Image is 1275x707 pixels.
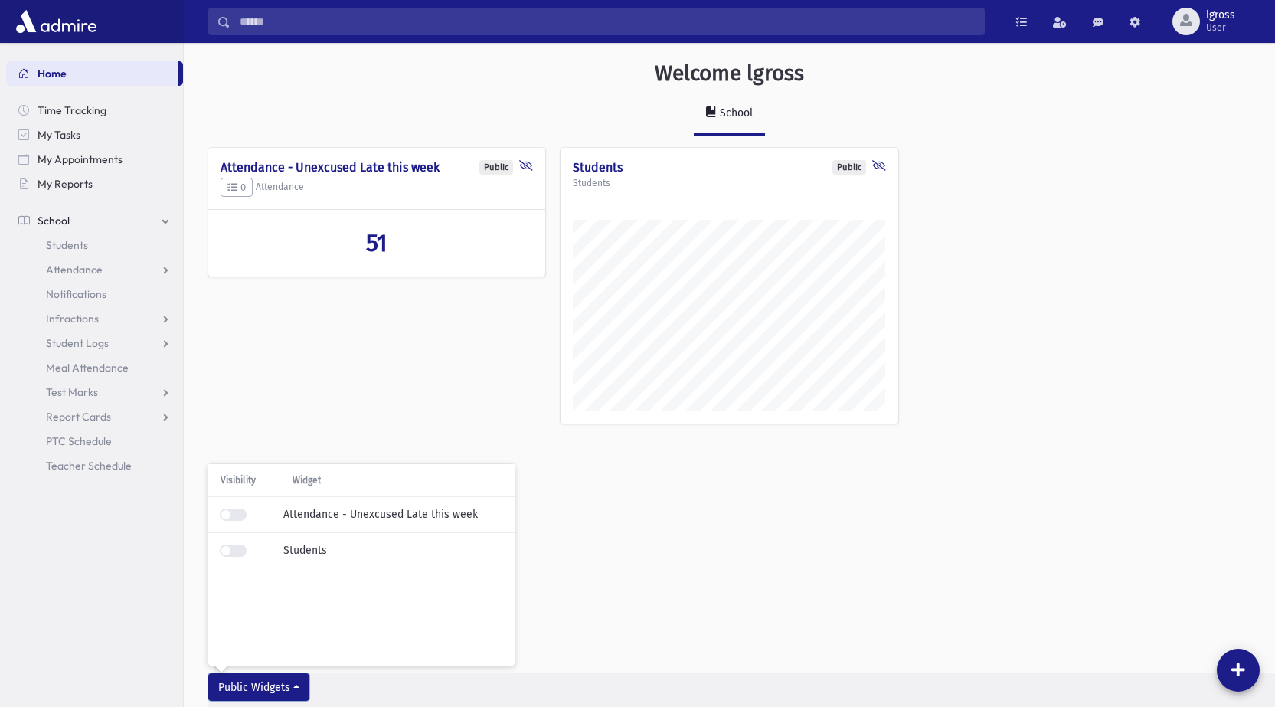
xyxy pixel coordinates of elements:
[6,233,183,257] a: Students
[208,532,515,568] div: Students
[6,331,183,355] a: Student Logs
[46,238,88,252] span: Students
[6,61,178,86] a: Home
[221,178,253,198] button: 0
[38,152,123,166] span: My Appointments
[38,103,106,117] span: Time Tracking
[221,178,533,198] h5: Attendance
[6,404,183,429] a: Report Cards
[46,287,106,301] span: Notifications
[655,61,804,87] h3: Welcome lgross
[573,178,885,188] h5: Students
[6,453,183,478] a: Teacher Schedule
[6,380,183,404] a: Test Marks
[366,228,387,257] span: 51
[6,355,183,380] a: Meal Attendance
[6,123,183,147] a: My Tasks
[832,160,866,175] div: Public
[38,128,80,142] span: My Tasks
[6,147,183,172] a: My Appointments
[1206,21,1235,34] span: User
[6,429,183,453] a: PTC Schedule
[46,385,98,399] span: Test Marks
[6,208,183,233] a: School
[227,182,246,193] span: 0
[46,361,129,375] span: Meal Attendance
[1206,9,1235,21] span: lgross
[717,106,753,119] div: School
[46,459,132,473] span: Teacher Schedule
[38,177,93,191] span: My Reports
[6,306,183,331] a: Infractions
[208,464,515,666] div: Public Widgets
[221,160,533,175] h4: Attendance - Unexcused Late this week
[208,496,515,532] div: Attendance - Unexcused Late this week
[293,473,321,487] span: Widget
[38,214,70,227] span: School
[6,257,183,282] a: Attendance
[46,336,109,350] span: Student Logs
[46,312,99,326] span: Infractions
[46,434,112,448] span: PTC Schedule
[46,263,103,277] span: Attendance
[6,172,183,196] a: My Reports
[221,228,533,257] a: 51
[694,93,765,136] a: School
[6,98,183,123] a: Time Tracking
[221,473,256,487] span: Visibility
[38,67,67,80] span: Home
[208,673,309,701] button: Public Widgets
[12,6,100,37] img: AdmirePro
[479,160,513,175] div: Public
[46,410,111,424] span: Report Cards
[6,282,183,306] a: Notifications
[573,160,885,175] h4: Students
[230,8,984,35] input: Search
